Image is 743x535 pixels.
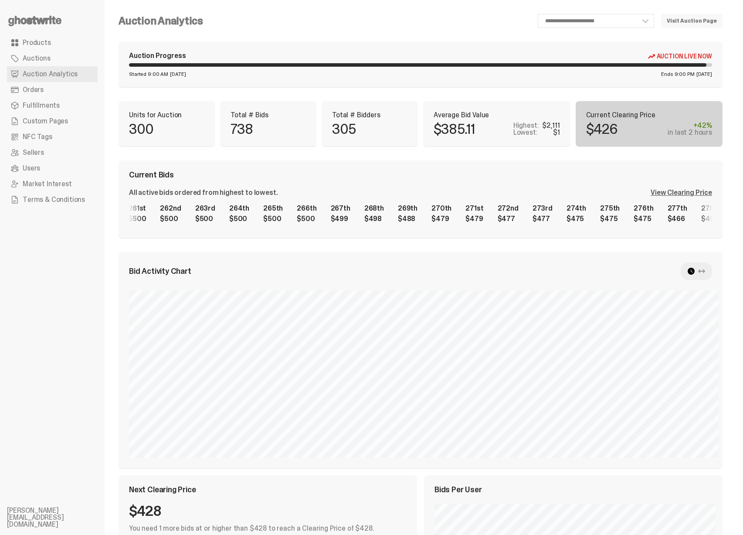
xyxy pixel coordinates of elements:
div: $466 [668,215,687,222]
div: $479 [431,215,451,222]
p: 305 [332,122,356,136]
div: $499 [331,215,350,222]
h4: Auction Analytics [119,16,203,26]
li: [PERSON_NAME][EMAIL_ADDRESS][DOMAIN_NAME] [7,507,112,528]
p: Total # Bids [231,112,306,119]
span: Auction Live Now [657,53,712,60]
div: 272nd [498,205,519,212]
a: Orders [7,82,98,98]
span: Terms & Conditions [23,196,85,203]
div: 270th [431,205,451,212]
a: Users [7,160,98,176]
p: Lowest: [513,129,538,136]
div: 262nd [160,205,181,212]
div: 263rd [195,205,215,212]
span: Auctions [23,55,51,62]
div: 277th [668,205,687,212]
div: 264th [229,205,249,212]
div: 261st [128,205,146,212]
p: 300 [129,122,154,136]
div: 274th [567,205,586,212]
div: $500 [263,215,283,222]
div: $500 [229,215,249,222]
div: $500 [128,215,146,222]
a: Visit Auction Page [661,14,723,28]
a: NFC Tags [7,129,98,145]
div: $500 [195,215,215,222]
p: Units for Auction [129,112,204,119]
div: +42% [668,122,712,129]
span: Sellers [23,149,44,156]
span: Products [23,39,51,46]
span: Auction Analytics [23,71,78,78]
div: 276th [634,205,653,212]
div: $1 [553,129,560,136]
div: 278th [701,205,721,212]
div: 269th [398,205,417,212]
div: $500 [297,215,316,222]
div: 275th [600,205,620,212]
a: Auctions [7,51,98,66]
a: Sellers [7,145,98,160]
span: Orders [23,86,44,93]
a: Custom Pages [7,113,98,129]
div: in last 2 hours [668,129,712,136]
div: 268th [364,205,384,212]
p: Total # Bidders [332,112,407,119]
div: $500 [160,215,181,222]
div: $475 [634,215,653,222]
a: Market Interest [7,176,98,192]
p: You need 1 more bids at or higher than $428 to reach a Clearing Price of $428. [129,525,407,532]
div: $479 [465,215,483,222]
a: Products [7,35,98,51]
span: Next Clearing Price [129,486,196,494]
div: $477 [498,215,519,222]
div: $477 [533,215,553,222]
p: Average Bid Value [434,112,560,119]
a: Auction Analytics [7,66,98,82]
p: $426 [586,122,618,136]
div: $475 [567,215,586,222]
div: $455 [701,215,721,222]
div: 271st [465,205,483,212]
span: NFC Tags [23,133,52,140]
div: $428 [129,504,407,518]
span: Bids Per User [434,486,482,494]
span: [DATE] [170,72,186,77]
p: 738 [231,122,253,136]
span: Users [23,165,40,172]
div: 266th [297,205,316,212]
span: Fulfillments [23,102,60,109]
div: 265th [263,205,283,212]
div: View Clearing Price [651,189,712,196]
div: $488 [398,215,417,222]
span: Bid Activity Chart [129,267,191,275]
span: Started 9:00 AM [129,72,168,77]
p: $385.11 [434,122,475,136]
div: $498 [364,215,384,222]
div: 273rd [533,205,553,212]
span: Current Bids [129,171,174,179]
div: 267th [331,205,350,212]
p: Highest: [513,122,539,129]
span: [DATE] [696,72,712,77]
span: Ends 9:00 PM [661,72,695,77]
p: Current Clearing Price [586,112,712,119]
div: $2,111 [542,122,560,129]
a: Fulfillments [7,98,98,113]
a: Terms & Conditions [7,192,98,208]
span: Custom Pages [23,118,68,125]
div: $475 [600,215,620,222]
span: Market Interest [23,181,72,187]
div: Auction Progress [129,52,186,60]
div: All active bids ordered from highest to lowest. [129,189,278,196]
